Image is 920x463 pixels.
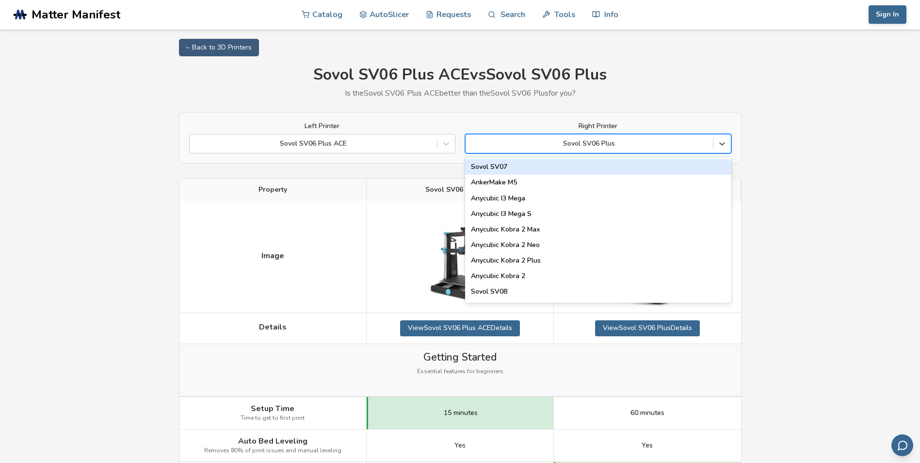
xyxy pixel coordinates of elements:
div: Creality Hi [465,299,731,315]
div: Anycubic Kobra 2 [465,268,731,284]
div: Anycubic Kobra 2 Max [465,222,731,237]
h1: Sovol SV06 Plus ACE vs Sovol SV06 Plus [179,66,742,84]
label: Right Printer [465,122,731,130]
span: Auto Bed Leveling [238,437,307,446]
a: ← Back to 3D Printers [179,39,259,56]
button: Send feedback via email [891,434,913,456]
div: Anycubic Kobra 2 Plus [465,253,731,268]
span: Setup Time [251,404,294,413]
div: Sovol SV07 [465,159,731,175]
input: Sovol SV06 Plus ACE [194,140,196,148]
div: Anycubic I3 Mega S [465,206,731,222]
a: ViewSovol SV06 Plus ACEDetails [400,320,520,336]
input: Sovol SV06 PlusSovol SV07AnkerMake M5Anycubic I3 MegaAnycubic I3 Mega SAnycubic Kobra 2 MaxAnycub... [470,140,472,148]
span: Sovol SV06 Plus ACE [425,186,495,194]
button: Sign In [869,5,906,24]
div: Anycubic Kobra 2 Neo [465,237,731,253]
a: ViewSovol SV06 PlusDetails [595,320,700,336]
span: Yes [642,442,653,449]
div: Sovol SV08 [465,284,731,299]
p: Is the Sovol SV06 Plus ACE better than the Sovol SV06 Plus for you? [179,89,742,98]
span: Details [259,323,287,331]
span: Removes 80% of print issues and manual leveling [204,447,341,454]
img: Sovol SV06 Plus ACE [411,208,508,305]
span: Matter Manifest [32,8,120,21]
span: Property [258,186,287,194]
span: Image [261,251,284,260]
span: Essential features for beginners [417,368,503,375]
span: Yes [454,442,466,449]
span: Time to get to first print [241,415,305,422]
div: Anycubic I3 Mega [465,191,731,206]
div: AnkerMake M5 [465,175,731,190]
span: 60 minutes [630,409,664,417]
span: Getting Started [423,351,497,363]
label: Left Printer [189,122,455,130]
span: 15 minutes [444,409,478,417]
